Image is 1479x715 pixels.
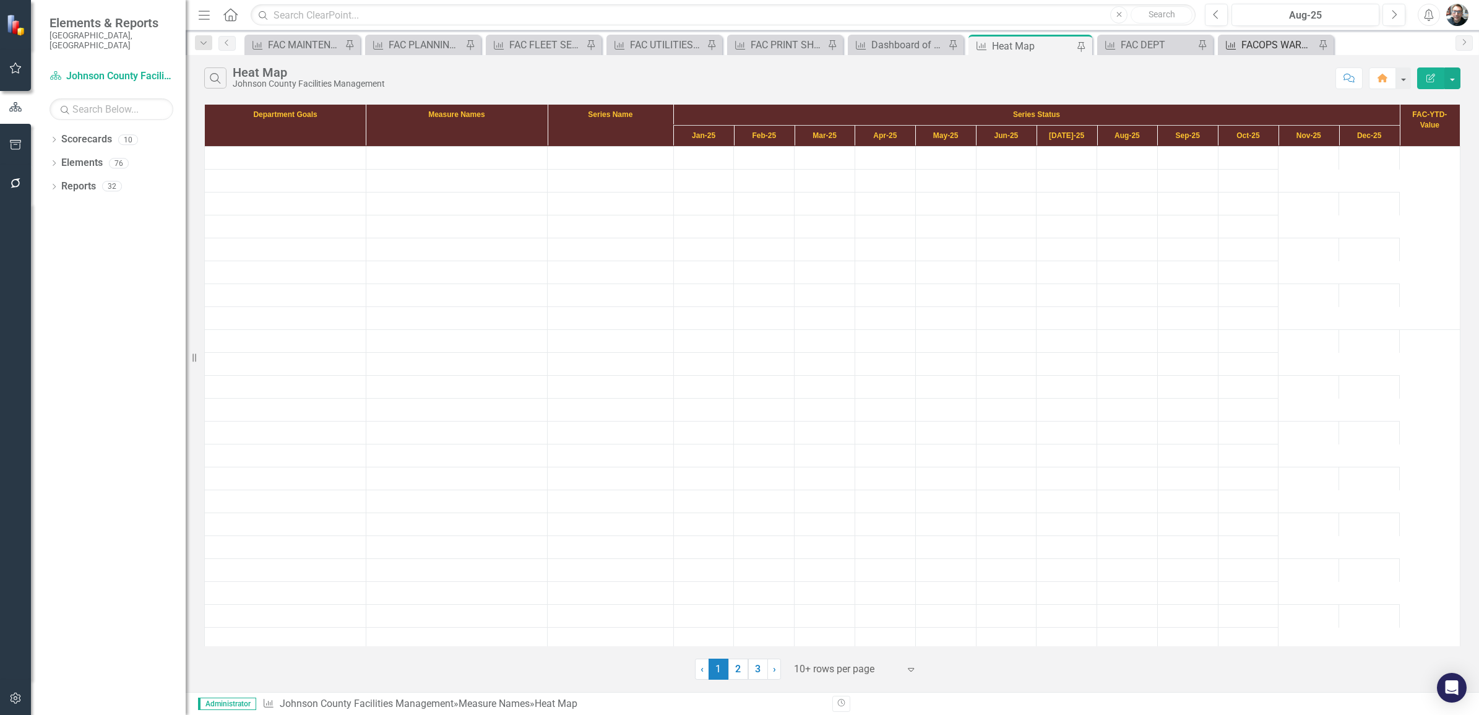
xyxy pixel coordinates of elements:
img: ClearPoint Strategy [5,13,28,37]
a: Johnson County Facilities Management [280,698,454,709]
div: Dashboard of Key Performance Indicators Annual for Budget 2026 [871,37,945,53]
div: FAC DEPT [1121,37,1194,53]
a: FAC MAINTENANCE [248,37,342,53]
a: Scorecards [61,132,112,147]
span: Elements & Reports [50,15,173,30]
a: FAC UTILITIES / ENERGY MANAGEMENT [610,37,704,53]
div: Heat Map [535,698,577,709]
div: Aug-25 [1236,8,1375,23]
img: John Beaudoin [1446,4,1468,26]
div: FAC PLANNING DESIGN & CONSTRUCTION [389,37,462,53]
div: Johnson County Facilities Management [233,79,385,89]
span: Administrator [198,698,256,710]
a: Johnson County Facilities Management [50,69,173,84]
span: › [773,663,776,675]
a: 2 [728,659,748,680]
div: Heat Map [233,66,385,79]
span: ‹ [701,663,704,675]
div: 76 [109,158,129,168]
a: FAC PLANNING DESIGN & CONSTRUCTION [368,37,462,53]
a: Elements [61,156,103,170]
div: FAC FLEET SERVICES [509,37,583,53]
input: Search Below... [50,98,173,120]
div: FAC PRINT SHOP [751,37,824,53]
div: FAC MAINTENANCE [268,37,342,53]
a: Dashboard of Key Performance Indicators Annual for Budget 2026 [851,37,945,53]
div: 32 [102,181,122,192]
a: FAC PRINT SHOP [730,37,824,53]
a: FAC DEPT [1100,37,1194,53]
button: Aug-25 [1231,4,1379,26]
input: Search ClearPoint... [251,4,1196,26]
a: FAC FLEET SERVICES [489,37,583,53]
a: 3 [748,659,768,680]
span: Search [1149,9,1175,19]
div: Open Intercom Messenger [1437,673,1467,703]
a: Reports [61,180,96,194]
div: FAC UTILITIES / ENERGY MANAGEMENT [630,37,704,53]
div: FACOPS WAREHOUSE AND COURIER [1241,37,1315,53]
span: 1 [709,659,728,680]
a: FACOPS WAREHOUSE AND COURIER [1221,37,1315,53]
a: Measure Names [459,698,530,709]
div: Heat Map [992,38,1074,54]
div: 10 [118,134,138,145]
div: » » [262,697,823,711]
button: Search [1131,6,1192,24]
small: [GEOGRAPHIC_DATA], [GEOGRAPHIC_DATA] [50,30,173,51]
